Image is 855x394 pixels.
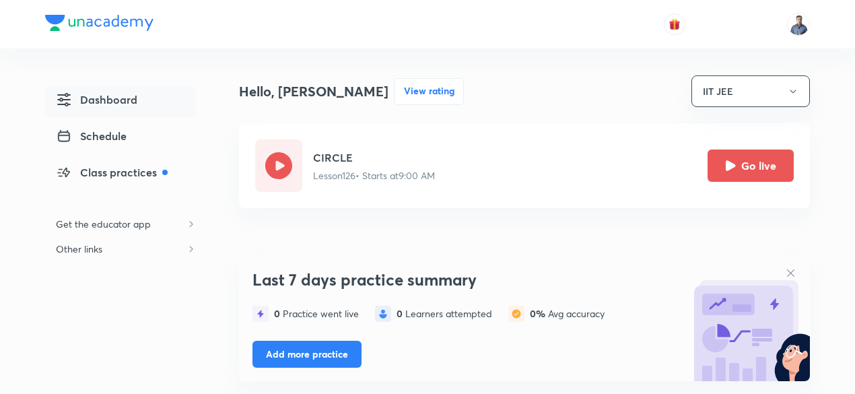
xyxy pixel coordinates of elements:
[274,307,283,320] span: 0
[691,75,810,107] button: IIT JEE
[313,168,435,183] p: Lesson 126 • Starts at 9:00 AM
[669,18,681,30] img: avatar
[787,13,810,36] img: Rajiv Kumar Tiwari
[530,308,605,319] div: Avg accuracy
[375,306,391,322] img: statistics
[45,15,153,31] img: Company Logo
[45,123,196,154] a: Schedule
[239,81,388,102] h4: Hello, [PERSON_NAME]
[56,128,127,144] span: Schedule
[508,306,524,322] img: statistics
[56,92,137,108] span: Dashboard
[394,78,464,105] button: View rating
[252,270,682,290] h3: Last 7 days practice summary
[689,260,810,381] img: bg
[252,306,269,322] img: statistics
[45,211,162,236] h6: Get the educator app
[313,150,435,166] h5: CIRCLE
[664,13,685,35] button: avatar
[397,307,405,320] span: 0
[56,164,168,180] span: Class practices
[45,159,196,190] a: Class practices
[252,341,362,368] button: Add more practice
[274,308,359,319] div: Practice went live
[45,236,113,261] h6: Other links
[45,15,153,34] a: Company Logo
[45,86,196,117] a: Dashboard
[530,307,548,320] span: 0%
[708,150,794,182] button: Go live
[397,308,492,319] div: Learners attempted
